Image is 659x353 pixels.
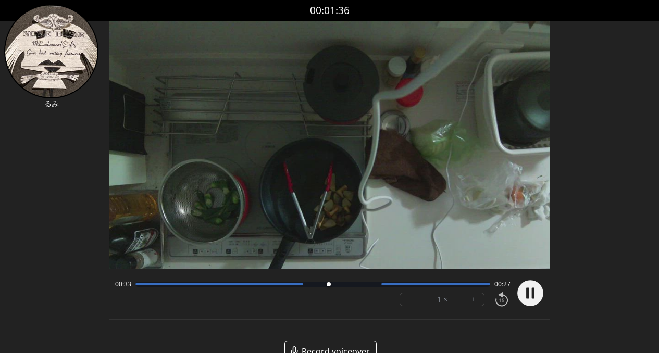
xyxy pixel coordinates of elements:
div: 1 × [421,293,463,306]
span: 00:27 [494,280,511,288]
img: 留迎 [4,4,98,98]
p: るみ [4,98,98,109]
button: + [463,293,484,306]
a: 00:01:36 [310,3,350,18]
span: 00:33 [115,280,131,288]
button: − [400,293,421,306]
